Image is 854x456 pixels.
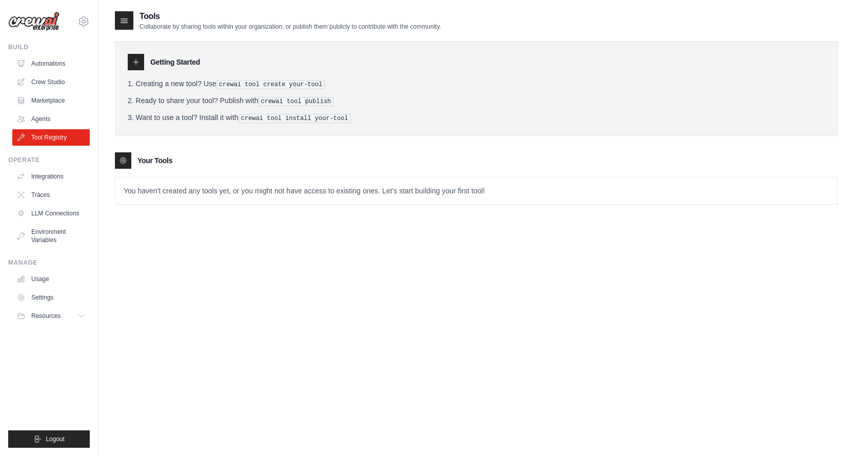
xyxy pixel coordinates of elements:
pre: crewai tool publish [259,97,334,106]
div: Manage [8,259,90,267]
a: Usage [12,271,90,287]
a: Crew Studio [12,74,90,90]
img: Logo [8,12,59,31]
p: Collaborate by sharing tools within your organization, or publish them publicly to contribute wit... [140,23,441,31]
a: Traces [12,187,90,203]
div: Operate [8,156,90,164]
h3: Getting Started [150,57,200,67]
a: Integrations [12,168,90,185]
li: Creating a new tool? Use [128,78,825,89]
div: Build [8,43,90,51]
pre: crewai tool create your-tool [216,80,325,89]
button: Logout [8,430,90,448]
a: Tool Registry [12,129,90,146]
pre: crewai tool install your-tool [239,114,351,123]
span: Logout [46,435,65,443]
h3: Your Tools [137,155,172,166]
li: Ready to share your tool? Publish with [128,95,825,106]
span: Resources [31,312,61,320]
a: LLM Connections [12,205,90,222]
button: Resources [12,308,90,324]
li: Want to use a tool? Install it with [128,112,825,123]
a: Agents [12,111,90,127]
a: Automations [12,55,90,72]
a: Marketplace [12,92,90,109]
a: Settings [12,289,90,306]
p: You haven't created any tools yet, or you might not have access to existing ones. Let's start bui... [115,177,837,204]
a: Environment Variables [12,224,90,248]
h2: Tools [140,10,441,23]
